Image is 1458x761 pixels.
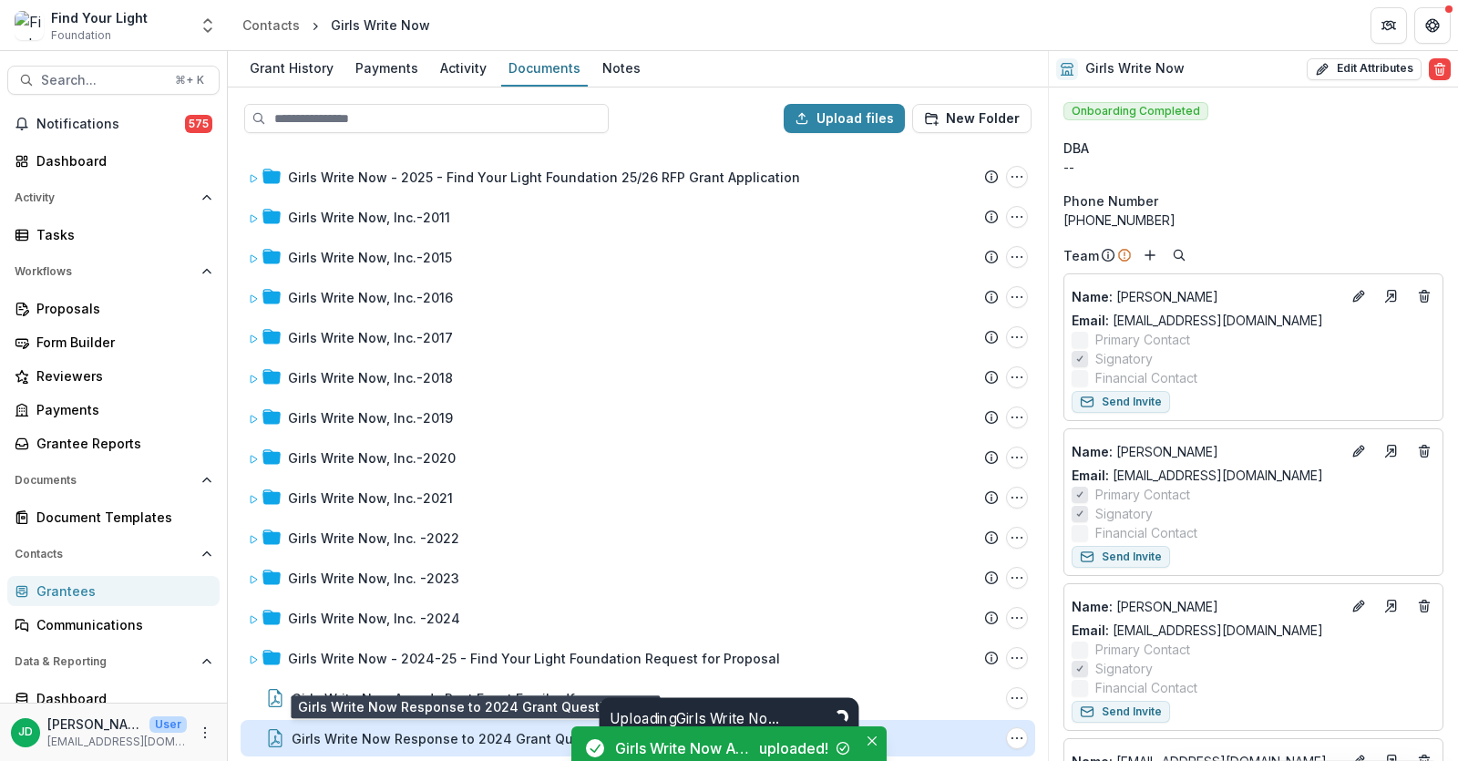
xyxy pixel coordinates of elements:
span: Financial Contact [1095,523,1197,542]
a: Name: [PERSON_NAME] [1072,287,1340,306]
span: Signatory [1095,504,1153,523]
button: Deletes [1413,595,1435,617]
div: Payments [348,55,426,81]
div: Girls Write Now Response to 2024 Grant Questions.pdfGirls Write Now Response to 2024 Grant Questi... [241,720,1035,756]
button: Send Invite [1072,701,1170,723]
a: Go to contact [1377,591,1406,621]
a: Grant History [242,51,341,87]
div: Notes [595,55,648,81]
span: Data & Reporting [15,655,194,668]
div: Girls Write Now, Inc. -2022 [288,529,459,548]
div: Document Templates [36,508,205,527]
div: Proposals [36,299,205,318]
button: Edit Attributes [1307,58,1422,80]
div: Form Builder [36,333,205,352]
p: User [149,716,187,733]
div: Grantee Reports [36,434,205,453]
button: Girls Write Now - 2024-25 - Find Your Light Foundation Request for Proposal Options [1006,647,1028,669]
div: Girls Write Now, Inc.-2021 [288,488,453,508]
span: Financial Contact [1095,368,1197,387]
div: Girls Write Now - 2025 - Find Your Light Foundation 25/26 RFP Grant ApplicationGirls Write Now - ... [241,159,1035,195]
button: Deletes [1413,440,1435,462]
button: Search... [7,66,220,95]
h2: Girls Write Now [1085,61,1185,77]
p: Team [1063,246,1099,265]
button: Open entity switcher [195,7,221,44]
button: Open Data & Reporting [7,647,220,676]
button: Girls Write Now, Inc. -2022 Options [1006,527,1028,549]
button: Girls Write Now, Inc.-2020 Options [1006,447,1028,468]
div: Girls Write Now Response to 2024 Grant Questions.pdf [292,729,646,748]
span: Contacts [15,548,194,560]
div: Girls Write Now, Inc. -2024Girls Write Now, Inc. -2024 Options [241,600,1035,636]
a: Email: [EMAIL_ADDRESS][DOMAIN_NAME] [1072,466,1323,485]
div: Payments [36,400,205,419]
div: Documents [501,55,588,81]
button: Girls Write Now, Inc.-2021 Options [1006,487,1028,509]
span: Email: [1072,468,1109,483]
button: Partners [1371,7,1407,44]
span: Primary Contact [1095,640,1190,659]
span: Primary Contact [1095,330,1190,349]
p: [PERSON_NAME] [1072,287,1340,306]
span: Name : [1072,289,1113,304]
div: Girls Write Now, Inc. -2023 [288,569,459,588]
a: Documents [501,51,588,87]
span: Documents [15,474,194,487]
div: Girls Write Now, Inc.-2018Girls Write Now, Inc.-2018 Options [241,359,1035,396]
button: Send Invite [1072,546,1170,568]
button: Girls Write Now, Inc.-2019 Options [1006,406,1028,428]
a: Go to contact [1377,282,1406,311]
button: Open Activity [7,183,220,212]
span: DBA [1063,139,1089,158]
div: ⌘ + K [171,70,208,90]
a: Tasks [7,220,220,250]
div: Girls Write Now, Inc.-2020Girls Write Now, Inc.-2020 Options [241,439,1035,476]
button: Open Workflows [7,257,220,286]
div: Girls Write Now, Inc.-2016Girls Write Now, Inc.-2016 Options [241,279,1035,315]
span: Activity [15,191,194,204]
img: Find Your Light [15,11,44,40]
a: Activity [433,51,494,87]
button: Close [861,730,883,752]
span: Name : [1072,444,1113,459]
button: Edit [1348,440,1370,462]
div: Girls Write Now, Inc.-2016 [288,288,453,307]
button: Get Help [1414,7,1451,44]
span: Primary Contact [1095,485,1190,504]
div: [PHONE_NUMBER] [1063,211,1443,230]
div: Girls Write Now, Inc.-2017 [288,328,453,347]
div: Girls Write Now, Inc.-2019Girls Write Now, Inc.-2019 Options [241,399,1035,436]
div: Jeffrey Dollinger [18,726,33,738]
div: Girls Write Now, Inc. -2024 [288,609,460,628]
div: Girls Write Now, Inc.-2011Girls Write Now, Inc.-2011 Options [241,199,1035,235]
span: Email: [1072,622,1109,638]
div: uploaded! [759,737,828,759]
div: Girls Write Now [331,15,430,35]
button: More [194,722,216,744]
button: Upload files [784,104,905,133]
div: Girls Write Now, Inc. -2023Girls Write Now, Inc. -2023 Options [241,560,1035,596]
span: Signatory [1095,349,1153,368]
div: Uploading Girls Write Now Awards Post Event Email.pdf [610,708,783,729]
a: Email: [EMAIL_ADDRESS][DOMAIN_NAME] [1072,311,1323,330]
div: -- [1063,158,1443,177]
div: Girls Write Now, Inc.-2015Girls Write Now, Inc.-2015 Options [241,239,1035,275]
button: Edit [1348,595,1370,617]
div: Girls Write Now, Inc.-2018 [288,368,453,387]
div: Girls Write Now, Inc.-2021Girls Write Now, Inc.-2021 Options [241,479,1035,516]
span: Email: [1072,313,1109,328]
div: Contacts [242,15,300,35]
div: Dashboard [36,689,205,708]
a: Dashboard [7,684,220,714]
a: Grantee Reports [7,428,220,458]
div: Girls Write Now - 2024-25 - Find Your Light Foundation Request for ProposalGirls Write Now - 2024... [241,640,1035,676]
a: Form Builder [7,327,220,357]
a: Contacts [235,12,307,38]
a: Go to contact [1377,437,1406,466]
